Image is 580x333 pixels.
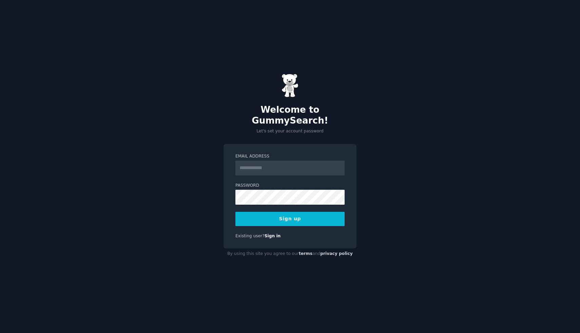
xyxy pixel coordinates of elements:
[235,212,345,226] button: Sign up
[299,251,312,256] a: terms
[265,234,281,238] a: Sign in
[235,183,345,189] label: Password
[282,74,298,97] img: Gummy Bear
[224,105,356,126] h2: Welcome to GummySearch!
[320,251,353,256] a: privacy policy
[224,248,356,259] div: By using this site you agree to our and
[235,153,345,160] label: Email Address
[235,234,265,238] span: Existing user?
[224,128,356,134] p: Let's set your account password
